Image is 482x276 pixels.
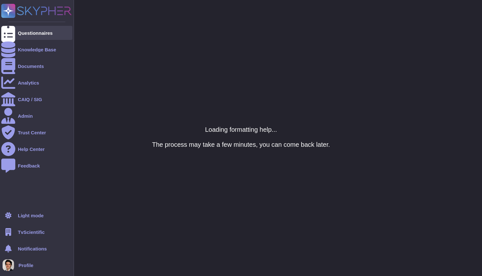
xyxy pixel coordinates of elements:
a: CAIQ / SIG [1,92,72,106]
a: Trust Center [1,125,72,139]
button: user [1,258,18,272]
img: user [3,259,14,271]
div: Admin [18,114,33,118]
div: Trust Center [18,130,46,135]
span: Notifications [18,246,47,251]
span: TvScientific [18,230,45,235]
h5: The process may take a few minutes, you can come back later. [152,140,330,148]
div: CAIQ / SIG [18,97,42,102]
a: Feedback [1,159,72,173]
a: Questionnaires [1,26,72,40]
div: Analytics [18,80,39,85]
a: Help Center [1,142,72,156]
div: Help Center [18,147,45,152]
h5: Loading formatting help... [152,125,330,133]
a: Knowledge Base [1,42,72,56]
div: Knowledge Base [18,47,56,52]
a: Documents [1,59,72,73]
span: Profile [18,263,33,268]
div: Light mode [18,213,44,218]
div: Questionnaires [18,31,53,35]
div: Documents [18,64,44,69]
div: Feedback [18,163,40,168]
a: Admin [1,109,72,123]
a: Analytics [1,76,72,90]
